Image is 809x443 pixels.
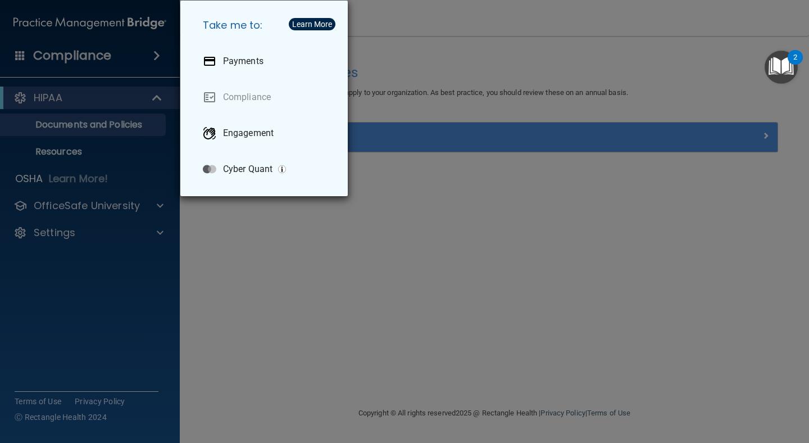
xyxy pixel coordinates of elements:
[793,57,797,72] div: 2
[223,164,272,175] p: Cyber Quant
[765,51,798,84] button: Open Resource Center, 2 new notifications
[194,46,339,77] a: Payments
[194,82,339,113] a: Compliance
[194,117,339,149] a: Engagement
[292,20,332,28] div: Learn More
[223,56,263,67] p: Payments
[194,153,339,185] a: Cyber Quant
[223,128,274,139] p: Engagement
[194,10,339,41] h5: Take me to:
[289,18,335,30] button: Learn More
